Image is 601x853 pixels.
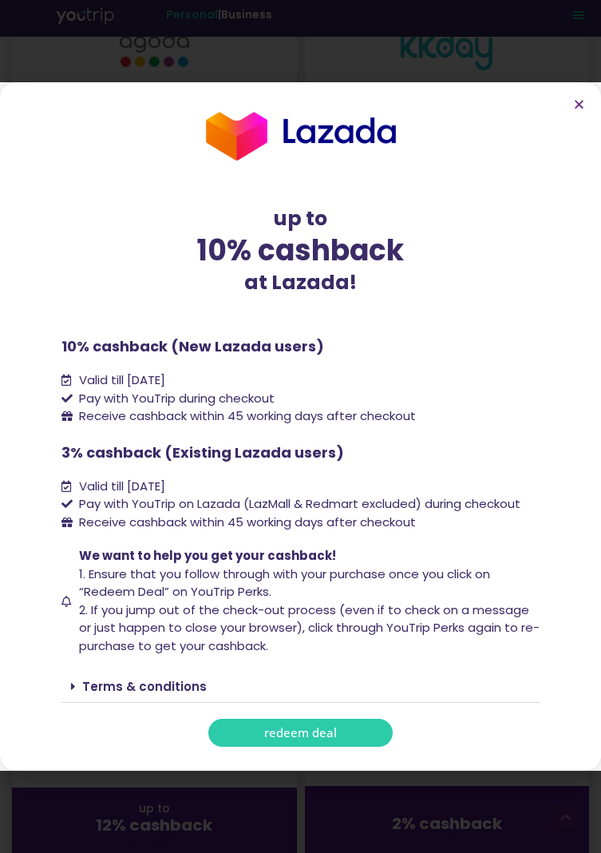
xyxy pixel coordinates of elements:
[79,565,490,601] span: 1. Ensure that you follow through with your purchase once you click on “Redeem Deal” on YouTrip P...
[208,719,393,747] a: redeem deal
[75,407,416,426] span: Receive cashback within 45 working days after checkout
[79,547,336,564] span: We want to help you get your cashback!
[61,442,540,463] p: 3% cashback (Existing Lazada users)
[573,98,585,110] a: Close
[61,335,540,357] p: 10% cashback (New Lazada users)
[61,234,540,268] div: 10% cashback
[79,601,540,654] span: 2. If you jump out of the check-out process (even if to check on a message or just happen to clos...
[75,478,165,496] span: Valid till [DATE]
[75,514,416,532] span: Receive cashback within 45 working days after checkout
[82,678,207,695] a: Terms & conditions
[75,371,165,390] span: Valid till [DATE]
[264,727,337,739] span: redeem deal
[75,390,275,408] span: Pay with YouTrip during checkout
[75,495,520,514] span: Pay with YouTrip on Lazada (LazMall & Redmart excluded) during checkout
[61,671,540,703] div: Terms & conditions
[61,204,540,297] div: up to at Lazada!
